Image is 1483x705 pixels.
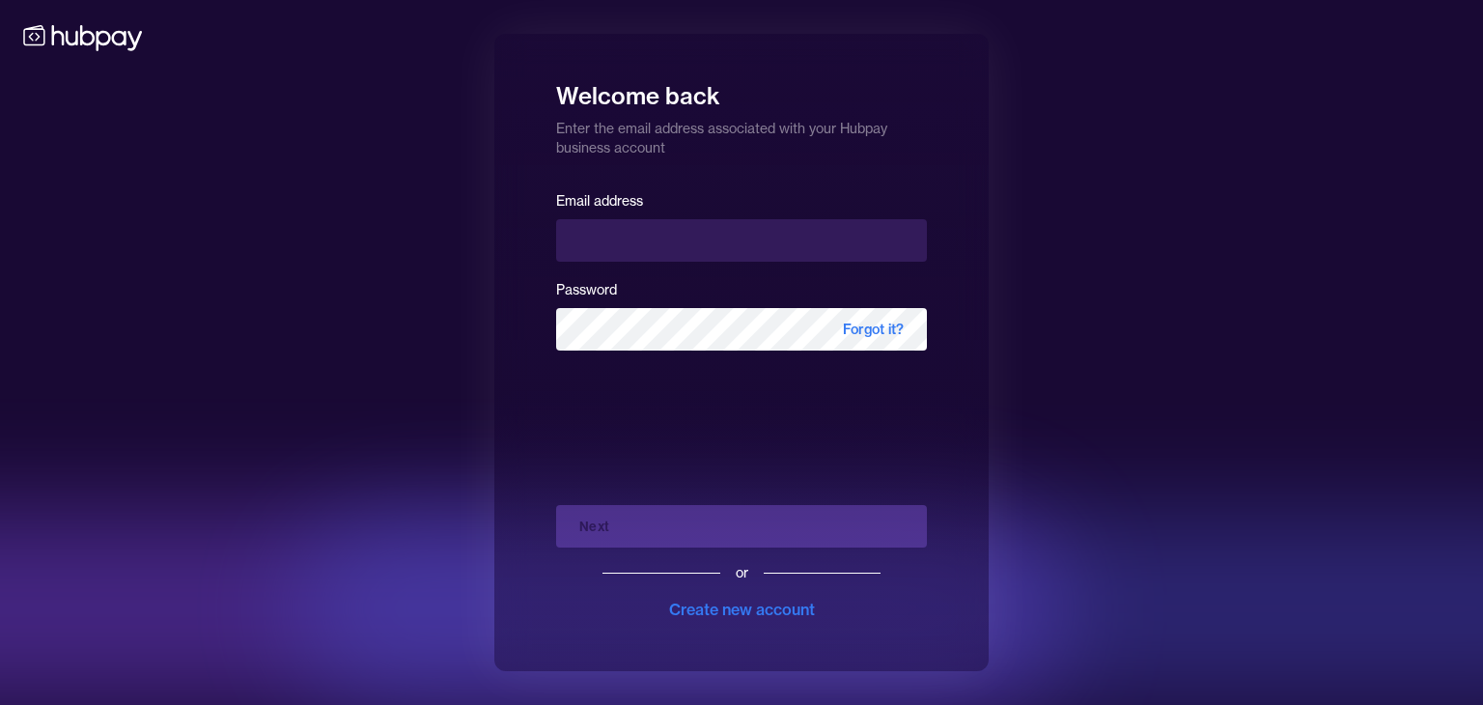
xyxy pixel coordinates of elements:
h1: Welcome back [556,69,927,111]
p: Enter the email address associated with your Hubpay business account [556,111,927,157]
label: Password [556,281,617,298]
label: Email address [556,192,643,210]
span: Forgot it? [820,308,927,351]
div: Create new account [669,598,815,621]
div: or [736,563,748,582]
